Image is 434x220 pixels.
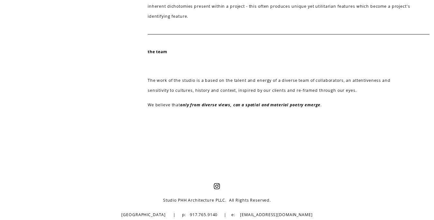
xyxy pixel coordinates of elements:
[148,100,411,110] p: We believe that .
[180,102,320,108] em: only from diverse views, can a spatial and material poetry emerge
[148,49,167,54] strong: the team
[214,183,220,189] a: Instagram
[148,76,411,96] p: The work of the studio is a based on the talent and energy of a diverse team of collaborators, an...
[94,196,340,206] p: Studio PHH Architecture PLLC. All Rights Reserved.
[94,210,340,220] p: [GEOGRAPHIC_DATA] | p: 917.765.9140 | e: [EMAIL_ADDRESS][DOMAIN_NAME]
